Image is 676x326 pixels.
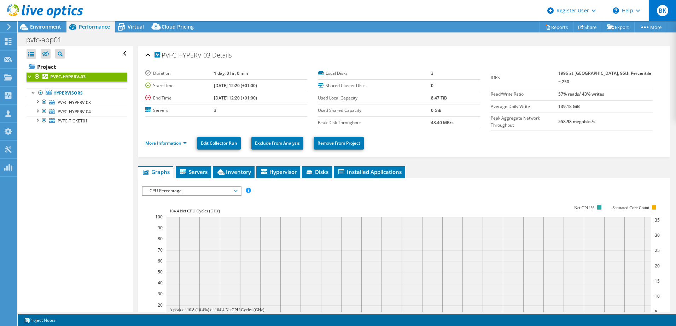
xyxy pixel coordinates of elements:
svg: \n [613,7,619,14]
text: 25 [655,247,660,253]
span: BK [657,5,668,16]
text: Saturated Core Count [612,205,649,210]
a: Share [573,22,602,32]
text: 60 [158,258,163,264]
label: Servers [145,107,214,114]
text: 35 [655,217,660,223]
b: 3 [431,70,433,76]
a: PVFC-HYPERV-04 [27,107,127,116]
span: Installed Applications [337,168,402,175]
a: More [634,22,667,32]
span: PVFC-HYPERV-03 [155,52,210,59]
b: 57% reads/ 43% writes [558,91,604,97]
b: 558.98 megabits/s [558,119,595,125]
text: 20 [158,302,163,308]
span: Graphs [142,168,170,175]
b: 1 day, 0 hr, 0 min [214,70,248,76]
label: Used Local Capacity [318,95,431,102]
a: Edit Collector Run [197,137,241,150]
span: Servers [179,168,208,175]
b: 8.47 TiB [431,95,447,101]
label: Average Daily Write [491,103,559,110]
span: Performance [79,23,110,30]
b: 0 GiB [431,107,442,113]
text: 50 [158,269,163,275]
b: 139.18 GiB [558,103,580,109]
text: 100 [155,214,163,220]
a: Project [27,61,127,72]
b: [DATE] 12:20 (+01:00) [214,83,257,89]
span: Cloud Pricing [162,23,194,30]
label: Start Time [145,82,214,89]
span: PVFC-TICKET01 [58,118,88,124]
label: Peak Aggregate Network Throughput [491,115,559,129]
h1: pvfc-app01 [23,36,72,44]
text: 30 [158,291,163,297]
text: 10 [655,293,660,299]
label: Peak Disk Throughput [318,119,431,126]
span: Disks [305,168,328,175]
label: IOPS [491,74,559,81]
a: Export [602,22,635,32]
label: Duration [145,70,214,77]
a: Remove From Project [314,137,364,150]
span: Inventory [216,168,251,175]
b: 0 [431,83,433,89]
a: Reports [540,22,573,32]
text: 90 [158,225,163,231]
text: A peak of 10.8 (10.4%) of 104.4 NetCPU Cycles (GHz) [169,307,264,312]
text: 5 [655,309,657,315]
label: Used Shared Capacity [318,107,431,114]
text: 30 [655,232,660,238]
span: Environment [30,23,61,30]
a: Exclude From Analysis [251,137,303,150]
label: Local Disks [318,70,431,77]
a: Project Notes [19,316,60,325]
b: PVFC-HYPERV-03 [50,74,86,80]
text: 104.4 Net CPU Cycles (GHz) [169,209,220,213]
b: 48.40 MB/s [431,120,454,126]
span: Virtual [128,23,144,30]
span: Details [212,51,232,59]
a: PVFC-HYPERV-03 [27,98,127,107]
span: PVFC-HYPERV-03 [58,99,91,105]
b: [DATE] 12:20 (+01:00) [214,95,257,101]
a: PVFC-TICKET01 [27,116,127,125]
a: More Information [145,140,187,146]
label: Read/Write Ratio [491,91,559,98]
a: PVFC-HYPERV-03 [27,72,127,81]
text: 80 [158,236,163,242]
label: End Time [145,95,214,102]
b: 3 [214,107,216,113]
text: 15 [655,278,660,284]
b: 1996 at [GEOGRAPHIC_DATA], 95th Percentile = 250 [558,70,651,85]
label: Shared Cluster Disks [318,82,431,89]
span: CPU Percentage [146,187,237,195]
a: Hypervisors [27,89,127,98]
span: PVFC-HYPERV-04 [58,109,91,115]
text: Net CPU % [574,205,594,210]
span: Hypervisor [260,168,297,175]
text: 20 [655,263,660,269]
text: 40 [158,280,163,286]
text: 70 [158,247,163,253]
